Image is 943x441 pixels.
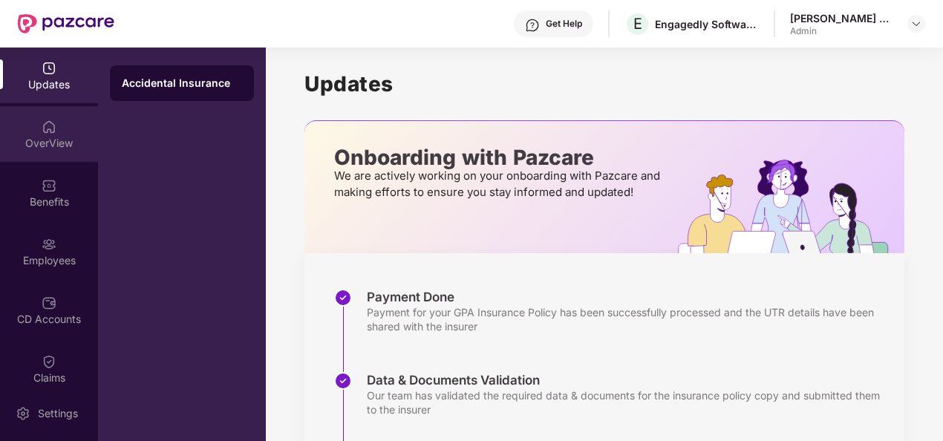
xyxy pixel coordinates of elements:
div: Data & Documents Validation [367,372,890,388]
img: svg+xml;base64,PHN2ZyBpZD0iQmVuZWZpdHMiIHhtbG5zPSJodHRwOi8vd3d3LnczLm9yZy8yMDAwL3N2ZyIgd2lkdGg9Ij... [42,178,56,193]
div: Payment Done [367,289,890,305]
img: svg+xml;base64,PHN2ZyBpZD0iQ0RfQWNjb3VudHMiIGRhdGEtbmFtZT0iQ0QgQWNjb3VudHMiIHhtbG5zPSJodHRwOi8vd3... [42,295,56,310]
div: [PERSON_NAME] P V [790,11,894,25]
img: hrOnboarding [678,160,904,253]
p: Onboarding with Pazcare [334,151,665,164]
span: E [633,15,642,33]
img: svg+xml;base64,PHN2ZyBpZD0iU3RlcC1Eb25lLTMyeDMyIiB4bWxucz0iaHR0cDovL3d3dy53My5vcmcvMjAwMC9zdmciIH... [334,372,352,390]
img: svg+xml;base64,PHN2ZyBpZD0iSG9tZSIgeG1sbnM9Imh0dHA6Ly93d3cudzMub3JnLzIwMDAvc3ZnIiB3aWR0aD0iMjAiIG... [42,120,56,134]
div: Payment for your GPA Insurance Policy has been successfully processed and the UTR details have be... [367,305,890,333]
div: Settings [33,406,82,421]
img: svg+xml;base64,PHN2ZyBpZD0iRHJvcGRvd24tMzJ4MzIiIHhtbG5zPSJodHRwOi8vd3d3LnczLm9yZy8yMDAwL3N2ZyIgd2... [910,18,922,30]
img: svg+xml;base64,PHN2ZyBpZD0iU2V0dGluZy0yMHgyMCIgeG1sbnM9Imh0dHA6Ly93d3cudzMub3JnLzIwMDAvc3ZnIiB3aW... [16,406,30,421]
p: We are actively working on your onboarding with Pazcare and making efforts to ensure you stay inf... [334,168,665,200]
img: svg+xml;base64,PHN2ZyBpZD0iQ2xhaW0iIHhtbG5zPSJodHRwOi8vd3d3LnczLm9yZy8yMDAwL3N2ZyIgd2lkdGg9IjIwIi... [42,354,56,369]
img: svg+xml;base64,PHN2ZyBpZD0iVXBkYXRlZCIgeG1sbnM9Imh0dHA6Ly93d3cudzMub3JnLzIwMDAvc3ZnIiB3aWR0aD0iMj... [42,61,56,76]
div: Admin [790,25,894,37]
img: svg+xml;base64,PHN2ZyBpZD0iSGVscC0zMngzMiIgeG1sbnM9Imh0dHA6Ly93d3cudzMub3JnLzIwMDAvc3ZnIiB3aWR0aD... [525,18,540,33]
div: Accidental Insurance [122,76,242,91]
img: svg+xml;base64,PHN2ZyBpZD0iRW1wbG95ZWVzIiB4bWxucz0iaHR0cDovL3d3dy53My5vcmcvMjAwMC9zdmciIHdpZHRoPS... [42,237,56,252]
h1: Updates [304,71,904,97]
img: New Pazcare Logo [18,14,114,33]
img: svg+xml;base64,PHN2ZyBpZD0iU3RlcC1Eb25lLTMyeDMyIiB4bWxucz0iaHR0cDovL3d3dy53My5vcmcvMjAwMC9zdmciIH... [334,289,352,307]
div: Our team has validated the required data & documents for the insurance policy copy and submitted ... [367,388,890,416]
div: Engagedly Software India Private Limited [655,17,759,31]
div: Get Help [546,18,582,30]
